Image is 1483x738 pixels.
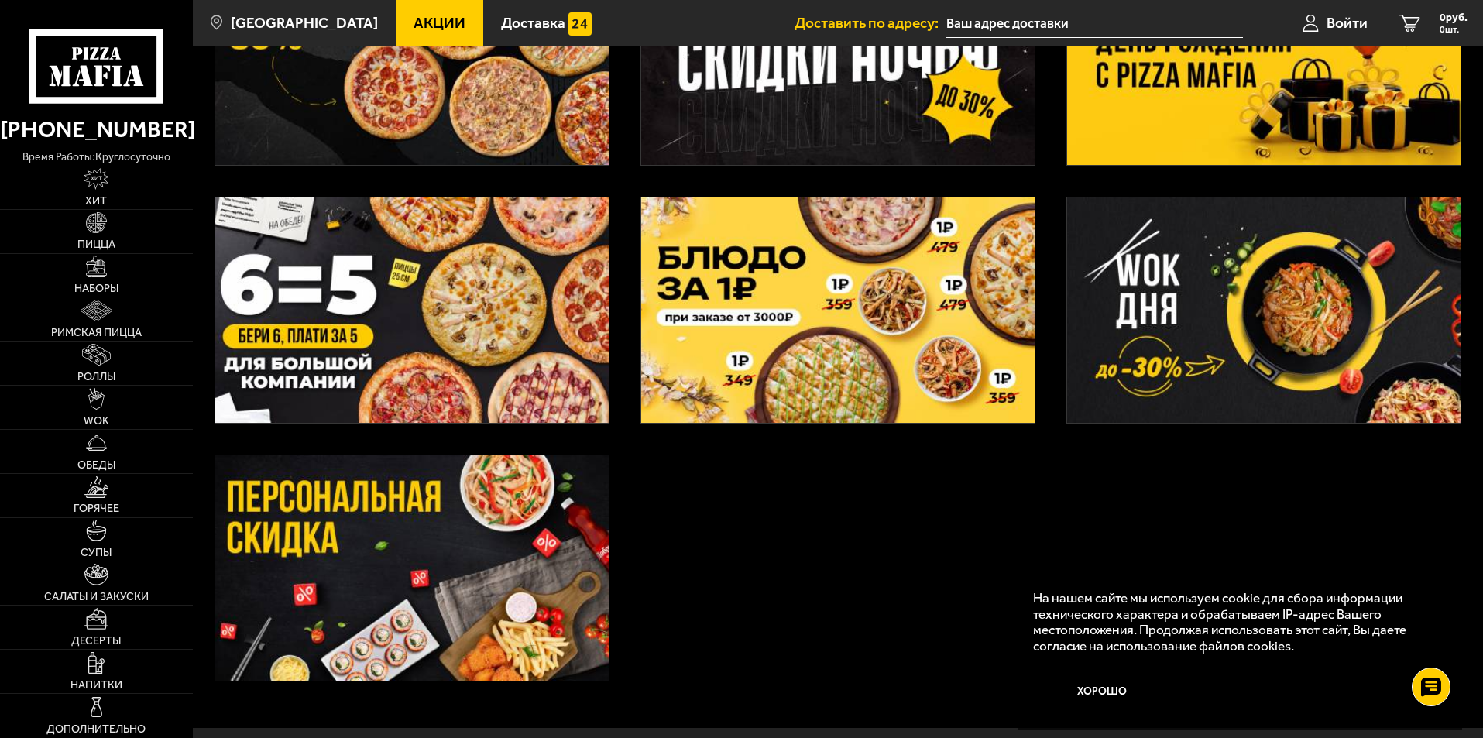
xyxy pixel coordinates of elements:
span: Горячее [74,503,119,514]
span: [GEOGRAPHIC_DATA] [231,15,378,30]
span: Доставка [501,15,565,30]
span: Десерты [71,636,121,647]
span: WOK [84,416,109,427]
span: Войти [1327,15,1368,30]
span: Пицца [77,239,115,250]
span: Дополнительно [46,724,146,735]
span: Римская пицца [51,328,142,338]
input: Ваш адрес доставки [946,9,1243,38]
span: Напитки [70,680,122,691]
span: Доставить по адресу: [795,15,946,30]
span: Салаты и закуски [44,592,149,602]
button: Хорошо [1033,669,1172,716]
span: Акции [414,15,465,30]
span: Хит [85,196,107,207]
span: Наборы [74,283,118,294]
span: Роллы [77,372,115,383]
span: 0 руб. [1440,12,1468,23]
span: 0 шт. [1440,25,1468,34]
span: Супы [81,547,112,558]
img: 15daf4d41897b9f0e9f617042186c801.svg [568,12,592,36]
span: Обеды [77,460,115,471]
p: На нашем сайте мы используем cookie для сбора информации технического характера и обрабатываем IP... [1033,590,1438,654]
